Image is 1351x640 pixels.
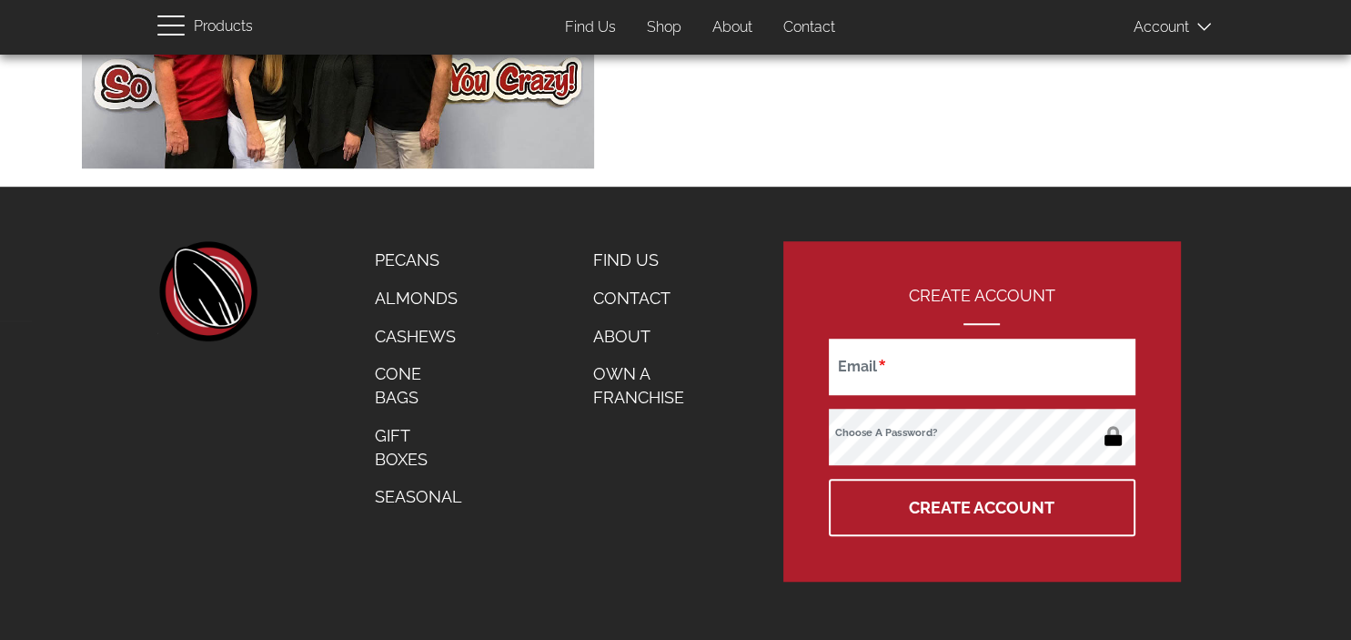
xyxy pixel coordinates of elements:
[580,241,726,279] a: Find Us
[361,417,476,478] a: Gift Boxes
[829,479,1134,536] button: Create Account
[580,318,726,356] a: About
[829,339,1134,395] input: Email
[633,10,695,46] a: Shop
[770,10,849,46] a: Contact
[361,279,476,318] a: Almonds
[361,318,476,356] a: Cashews
[551,10,630,46] a: Find Us
[829,287,1134,325] h2: Create Account
[194,14,253,40] span: Products
[361,478,476,516] a: Seasonal
[361,355,476,416] a: Cone Bags
[361,241,476,279] a: Pecans
[580,355,726,416] a: Own a Franchise
[580,279,726,318] a: Contact
[157,241,257,341] a: home
[699,10,766,46] a: About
